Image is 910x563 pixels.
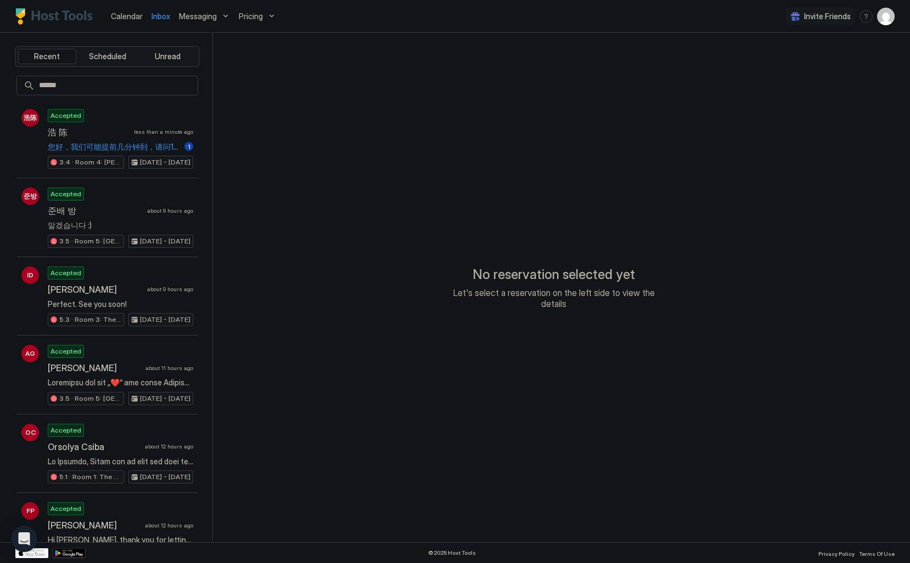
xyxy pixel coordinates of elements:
span: 浩陈 [24,113,37,123]
button: Unread [138,49,196,64]
span: Terms Of Use [859,550,895,557]
span: Unread [155,52,181,61]
button: Scheduled [78,49,137,64]
button: Recent [18,49,76,64]
span: 您好，我们可能提前几分钟到，请问10.45可以进入么 [48,142,180,152]
span: © 2025 Host Tools [428,549,476,556]
span: Accepted [50,268,81,278]
span: Orsolya Csiba [48,441,141,452]
span: 5.1 · Room 1: The Sixties | Ground floor | [GEOGRAPHIC_DATA] [59,472,121,482]
span: 3.5 · Room 5: [GEOGRAPHIC_DATA] | [GEOGRAPHIC_DATA] [59,236,121,246]
span: Accepted [50,504,81,514]
span: Recent [34,52,60,61]
span: Accepted [50,189,81,199]
span: 3.4 · Room 4: [PERSON_NAME] Modern | Large room | [PERSON_NAME] [59,157,121,167]
a: Host Tools Logo [15,8,98,25]
span: about 9 hours ago [147,207,193,214]
input: Input Field [35,76,198,95]
a: Google Play Store [53,548,86,558]
a: App Store [15,548,48,558]
span: [DATE] - [DATE] [140,315,190,325]
span: [DATE] - [DATE] [140,157,190,167]
span: 5.3 · Room 3: The Colours | Master bedroom | [GEOGRAPHIC_DATA] [59,315,121,325]
span: about 9 hours ago [147,286,193,293]
span: Accepted [50,346,81,356]
span: Hi [PERSON_NAME], thank you for letting us know. Actually we are aware of the problem which start... [48,535,193,545]
span: 1 [188,143,190,151]
span: Invite Friends [804,12,851,21]
span: Loremipsu dol sit „❤️“ ame conse Adipiscin „El Seddoeius, Tempo inc ut labo etd magn aliquae! Ad'... [48,378,193,388]
span: Perfect. See you soon! [48,299,193,309]
span: 준배 방 [48,205,143,216]
span: OC [25,428,36,437]
span: [DATE] - [DATE] [140,236,190,246]
span: 浩 陈 [48,127,130,138]
span: 알겠습니다 :) [48,220,193,230]
span: about 11 hours ago [145,365,193,372]
span: about 12 hours ago [145,522,193,529]
span: [PERSON_NAME] [48,362,141,373]
div: menu [860,10,873,23]
span: less than a minute ago [134,128,193,135]
span: Scheduled [89,52,126,61]
span: 3.5 · Room 5: [GEOGRAPHIC_DATA] | [GEOGRAPHIC_DATA] [59,394,121,403]
div: User profile [877,8,895,25]
span: Privacy Policy [818,550,855,557]
span: [PERSON_NAME] [48,284,143,295]
span: Accepted [50,425,81,435]
span: Pricing [239,12,263,21]
span: No reservation selected yet [473,266,635,283]
span: about 12 hours ago [145,443,193,450]
span: AG [25,349,35,359]
span: Calendar [111,12,143,21]
a: Inbox [151,10,170,22]
span: Let's select a reservation on the left side to view the details [444,287,664,309]
a: Privacy Policy [818,547,855,559]
a: Calendar [111,10,143,22]
span: FP [26,506,35,516]
a: Terms Of Use [859,547,895,559]
span: 준방 [24,191,37,201]
span: [DATE] - [DATE] [140,394,190,403]
span: Lo Ipsumdo, Sitam con ad elit sed doei tempori! Ut'la etdolor ma aliq eni ad Minimv. Qu nost exe ... [48,457,193,467]
span: Inbox [151,12,170,21]
div: tab-group [15,46,199,67]
span: [PERSON_NAME] [48,520,141,531]
div: Open Intercom Messenger [11,526,37,552]
span: [DATE] - [DATE] [140,472,190,482]
span: Messaging [179,12,217,21]
span: ID [27,270,33,280]
span: Accepted [50,111,81,121]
